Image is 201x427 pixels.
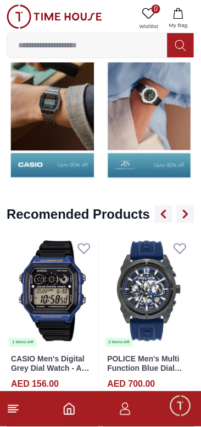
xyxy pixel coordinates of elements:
img: CASIO Men's Digital Grey Dial Watch - AE-1300WH-2A [7,234,98,348]
h2: Recomended Products [7,206,150,223]
div: Chat Widget [169,394,193,419]
span: 0 [152,4,160,13]
div: 1 items left [9,338,37,347]
a: Home [63,403,76,416]
div: 2 items left [105,338,133,347]
a: POLICE Men's Multi Function Blue Dial Watch - PL.16020JSU/61P [108,355,183,391]
img: POLICE Men's Multi Function Blue Dial Watch - PL.16020JSU/61P [103,234,195,348]
a: 0Wishlist [135,4,163,33]
a: POLICE Men's Multi Function Blue Dial Watch - PL.16020JSU/61P2 items left [103,234,195,348]
a: CASIO Men's Digital Grey Dial Watch - AE-1300WH-2A1 items left [7,234,98,348]
img: Shop by Brands - Quantum- UAE [7,40,98,183]
button: My Bag [163,4,194,33]
img: Shop By Brands - Casio- UAE [104,40,196,183]
h4: AED 156.00 [11,378,59,391]
span: My Bag [165,21,192,29]
img: ... [7,4,102,29]
a: CASIO Men's Digital Grey Dial Watch - AE-1300WH-2A [11,355,90,382]
h4: AED 700.00 [108,378,155,391]
span: Wishlist [135,22,163,30]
